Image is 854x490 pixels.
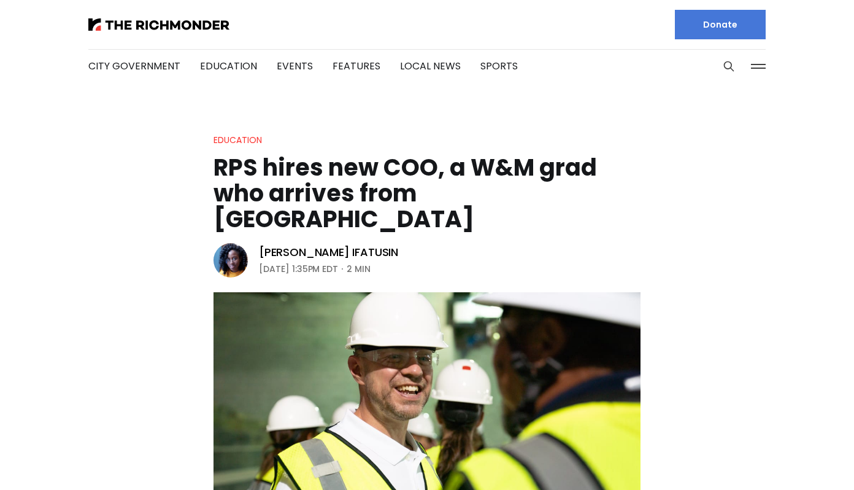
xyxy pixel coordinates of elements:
[213,155,640,232] h1: RPS hires new COO, a W&M grad who arrives from [GEOGRAPHIC_DATA]
[88,59,180,73] a: City Government
[259,245,398,260] a: [PERSON_NAME] Ifatusin
[347,262,371,276] span: 2 min
[259,262,338,276] time: [DATE] 1:35PM EDT
[88,18,229,31] img: The Richmonder
[213,243,248,278] img: Victoria A. Ifatusin
[200,59,257,73] a: Education
[277,59,313,73] a: Events
[720,57,738,76] button: Search this site
[400,59,461,73] a: Local News
[675,10,766,39] a: Donate
[213,134,262,146] a: Education
[480,59,518,73] a: Sports
[333,59,380,73] a: Features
